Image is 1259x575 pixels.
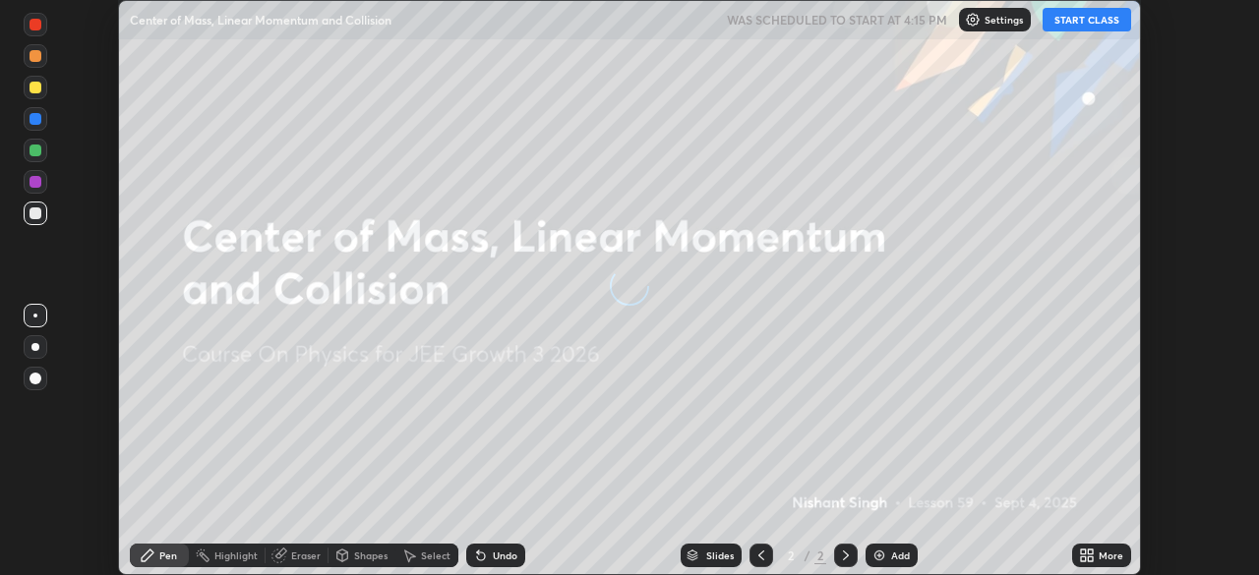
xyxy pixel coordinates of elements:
div: / [805,549,810,561]
h5: WAS SCHEDULED TO START AT 4:15 PM [727,11,947,29]
div: More [1099,550,1123,560]
div: Slides [706,550,734,560]
div: Select [421,550,450,560]
div: Undo [493,550,517,560]
div: 2 [781,549,801,561]
div: 2 [814,546,826,564]
div: Eraser [291,550,321,560]
div: Highlight [214,550,258,560]
p: Settings [985,15,1023,25]
img: class-settings-icons [965,12,981,28]
div: Add [891,550,910,560]
p: Center of Mass, Linear Momentum and Collision [130,12,391,28]
div: Shapes [354,550,388,560]
button: START CLASS [1043,8,1131,31]
div: Pen [159,550,177,560]
img: add-slide-button [871,547,887,563]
